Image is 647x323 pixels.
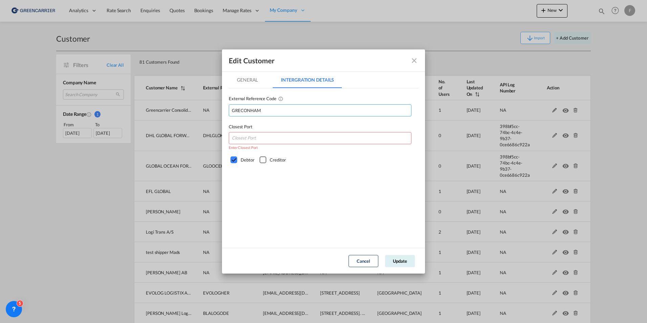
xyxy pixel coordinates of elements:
div: Edit Customer [229,56,275,65]
div: Creditor [270,156,286,163]
md-checkbox: Debtor [230,156,254,164]
label: Closest Port [229,123,411,130]
md-tab-item: Intergration Details [273,72,342,88]
label: External Reference Code [229,95,411,102]
span: Enter Closest Port [229,145,258,150]
md-tab-item: General [229,72,266,88]
md-pagination-wrapper: Use the left and right arrow keys to navigate between tabs [229,72,349,88]
md-icon: Reference number of the customer in the source system [278,96,284,102]
input: Closest Port [229,132,411,144]
input: TMS Reference Code [229,104,411,116]
md-icon: icon-close fg-AAA8AD [410,57,418,65]
button: Update [385,255,415,267]
button: Cancel [349,255,378,267]
md-checkbox: Creditor [260,156,286,164]
button: icon-close fg-AAA8AD [407,54,421,67]
div: Debtor [241,156,254,163]
md-dialog: GeneralIntergration Details ... [222,49,425,274]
